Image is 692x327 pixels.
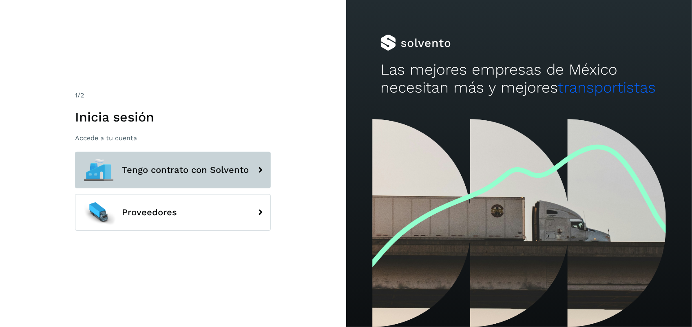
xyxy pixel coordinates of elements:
[75,91,77,99] span: 1
[75,152,271,188] button: Tengo contrato con Solvento
[75,134,271,142] p: Accede a tu cuenta
[75,91,271,100] div: /2
[558,79,656,96] span: transportistas
[75,194,271,231] button: Proveedores
[75,109,271,125] h1: Inicia sesión
[122,165,249,175] span: Tengo contrato con Solvento
[122,208,177,217] span: Proveedores
[380,61,657,97] h2: Las mejores empresas de México necesitan más y mejores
